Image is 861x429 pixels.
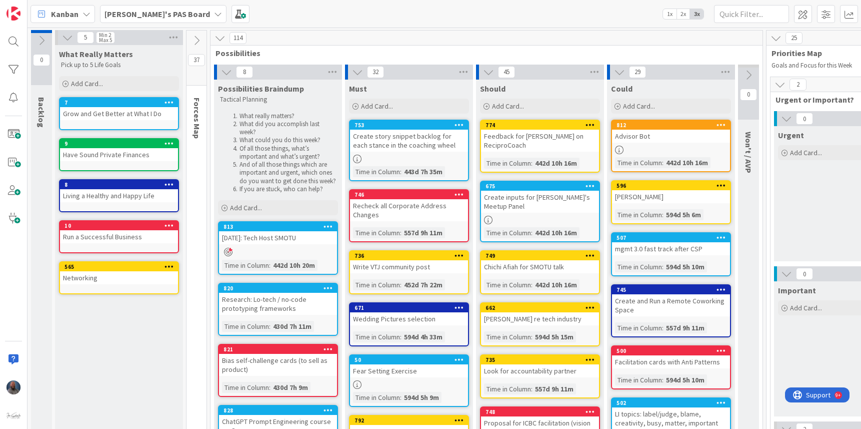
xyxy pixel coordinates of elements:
[219,284,337,293] div: 820
[269,260,270,271] span: :
[350,121,468,152] div: 753Create story snippet backlog for each stance in the coaching wheel
[51,8,78,20] span: Kanban
[60,148,178,161] div: Have Sound Private Finances
[400,331,401,342] span: :
[350,190,468,221] div: 746Recheck all Corporate Address Changes
[270,321,314,332] div: 430d 7h 11m
[623,102,655,111] span: Add Card...
[400,279,401,290] span: :
[612,285,730,294] div: 745
[481,303,599,325] div: 662[PERSON_NAME] re tech industry
[188,54,205,66] span: 37
[60,139,178,148] div: 9
[615,209,662,220] div: Time in Column
[785,32,802,44] span: 25
[481,121,599,130] div: 774
[401,392,441,403] div: 594d 5h 9m
[230,145,336,161] li: Of all those things, what’s important and what’s urgent?
[480,354,600,398] a: 735Look for accountability partnerTime in Column:557d 9h 11m
[350,190,468,199] div: 746
[64,263,178,270] div: 565
[616,286,730,293] div: 745
[532,158,579,169] div: 442d 10h 16m
[612,294,730,316] div: Create and Run a Remote Coworking Space
[219,231,337,244] div: [DATE]: Tech Host SMOTU
[400,227,401,238] span: :
[33,54,50,66] span: 0
[350,303,468,312] div: 671
[663,209,703,220] div: 594d 5h 6m
[269,321,270,332] span: :
[350,121,468,130] div: 753
[219,293,337,315] div: Research: Lo-tech / no-code prototyping frameworks
[663,157,710,168] div: 442d 10h 16m
[400,166,401,177] span: :
[532,227,579,238] div: 442d 10h 16m
[531,158,532,169] span: :
[354,417,468,424] div: 792
[481,355,599,364] div: 735
[485,304,599,311] div: 662
[6,380,20,394] img: JS
[481,355,599,377] div: 735Look for accountability partner
[21,2,45,14] span: Support
[663,9,676,19] span: 1x
[532,331,576,342] div: 594d 5h 15m
[349,302,469,346] a: 671Wedding Pictures selectionTime in Column:594d 4h 33m
[498,66,515,78] span: 45
[60,262,178,271] div: 565
[350,312,468,325] div: Wedding Pictures selection
[99,33,111,38] div: Min 2
[60,271,178,284] div: Networking
[230,120,336,137] li: What did you accomplish last week?
[612,346,730,368] div: 500Facilitation cards with Anti Patterns
[230,203,262,212] span: Add Card...
[60,180,178,202] div: 8Living a Healthy and Happy Life
[350,303,468,325] div: 671Wedding Pictures selection
[612,233,730,255] div: 507mgmt 3.0 fast track after CSP
[480,302,600,346] a: 662[PERSON_NAME] re tech industryTime in Column:594d 5h 15m
[611,180,731,224] a: 596[PERSON_NAME]Time in Column:594d 5h 6m
[481,251,599,273] div: 749Chichi Afiah for SMOTU talk
[59,220,179,253] a: 10Run a Successful Business
[99,38,112,43] div: Max 5
[676,9,690,19] span: 2x
[629,66,646,78] span: 29
[611,120,731,172] a: 812Advisor BotTime in Column:442d 10h 16m
[64,181,178,188] div: 8
[349,354,469,407] a: 50Fear Setting ExerciseTime in Column:594d 5h 9m
[481,303,599,312] div: 662
[612,190,730,203] div: [PERSON_NAME]
[60,230,178,243] div: Run a Successful Business
[59,179,179,212] a: 8Living a Healthy and Happy Life
[485,252,599,259] div: 749
[480,84,505,94] span: Should
[6,7,20,21] img: Visit kanbanzone.com
[778,130,804,140] span: Urgent
[484,227,531,238] div: Time in Column
[223,346,337,353] div: 821
[236,66,253,78] span: 8
[615,374,662,385] div: Time in Column
[219,222,337,244] div: 813[DATE]: Tech Host SMOTU
[615,322,662,333] div: Time in Column
[223,407,337,414] div: 828
[662,261,663,272] span: :
[400,392,401,403] span: :
[740,89,757,101] span: 0
[481,130,599,152] div: Feedback for [PERSON_NAME] on ReciproCoach
[350,355,468,377] div: 50Fear Setting Exercise
[663,322,707,333] div: 557d 9h 11m
[367,66,384,78] span: 32
[531,279,532,290] span: :
[349,84,367,94] span: Must
[60,221,178,243] div: 10Run a Successful Business
[59,138,179,171] a: 9Have Sound Private Finances
[349,189,469,242] a: 746Recheck all Corporate Address ChangesTime in Column:557d 9h 11m
[60,139,178,161] div: 9Have Sound Private Finances
[778,285,816,295] span: Important
[789,79,806,91] span: 2
[401,279,445,290] div: 452d 7h 22m
[485,408,599,415] div: 748
[230,136,336,144] li: What could you do this week?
